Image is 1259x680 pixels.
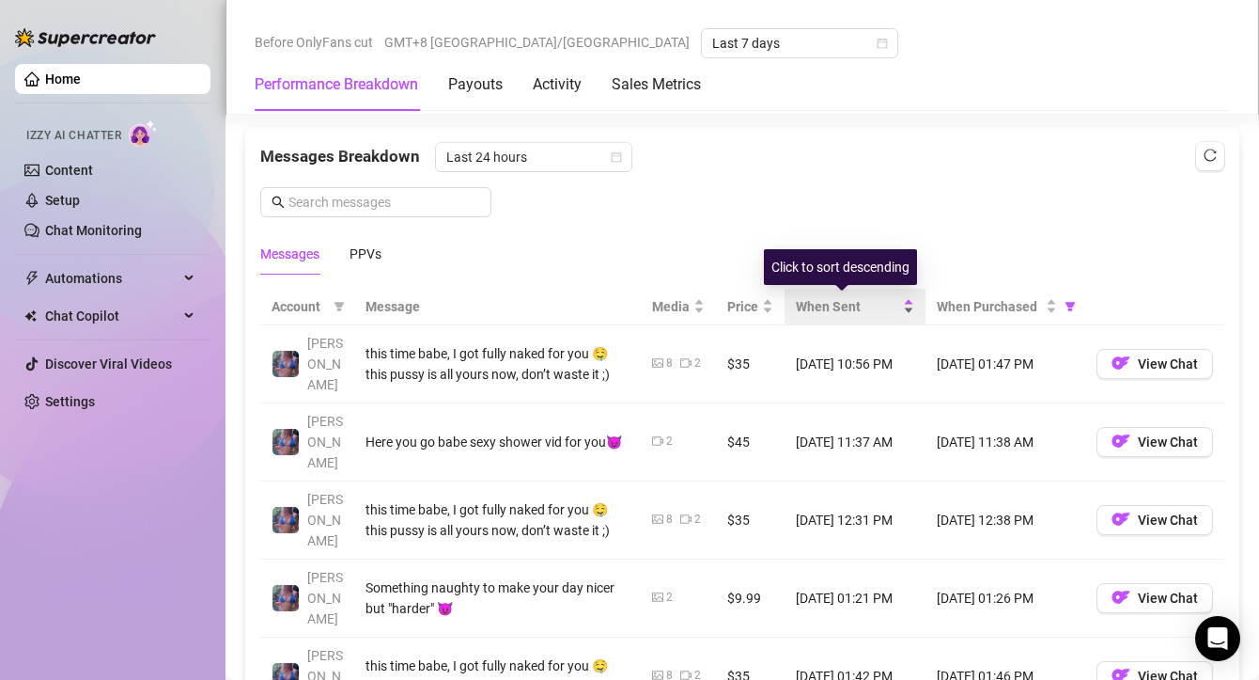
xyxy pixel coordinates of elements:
div: this time babe, I got fully naked for you 🤤 this pussy is all yours now, don’t waste it ;) [365,343,629,385]
td: [DATE] 01:21 PM [785,560,925,638]
span: When Sent [796,296,899,317]
td: [DATE] 12:38 PM [925,482,1085,560]
span: Account [272,296,326,317]
div: 8 [666,511,673,529]
td: $45 [716,403,785,482]
span: calendar [877,38,888,49]
img: AI Chatter [129,119,158,147]
span: Chat Copilot [45,301,179,331]
span: [PERSON_NAME] [307,336,343,392]
div: 2 [694,511,701,529]
img: OF [1111,354,1130,372]
span: View Chat [1138,591,1198,606]
span: picture [652,514,663,525]
div: Here you go babe sexy shower vid for you😈 [365,432,629,452]
td: $35 [716,482,785,560]
img: logo-BBDzfeDw.svg [15,28,156,47]
td: [DATE] 11:37 AM [785,403,925,482]
div: Open Intercom Messenger [1195,616,1240,661]
div: Performance Breakdown [255,73,418,96]
img: OF [1111,510,1130,529]
span: [PERSON_NAME] [307,570,343,626]
td: $9.99 [716,560,785,638]
span: video-camera [652,435,663,447]
span: When Purchased [937,296,1042,317]
div: this time babe, I got fully naked for you 🤤 this pussy is all yours now, don’t waste it ;) [365,499,629,541]
th: When Sent [785,289,925,325]
span: Last 24 hours [446,143,621,171]
span: [PERSON_NAME] [307,414,343,470]
a: Chat Monitoring [45,223,142,238]
span: video-camera [680,514,692,525]
button: OFView Chat [1096,505,1213,535]
span: Last 7 days [712,29,887,57]
div: Sales Metrics [612,73,701,96]
td: $35 [716,325,785,403]
span: filter [1065,301,1076,312]
div: Activity [533,73,582,96]
img: Jaylie [272,351,299,377]
span: picture [652,357,663,369]
div: PPVs [350,244,381,264]
span: Before OnlyFans cut [255,28,373,56]
a: OFView Chat [1096,438,1213,453]
span: Automations [45,263,179,293]
span: search [272,196,285,209]
span: [PERSON_NAME] [307,492,343,548]
span: thunderbolt [24,271,39,286]
td: [DATE] 11:38 AM [925,403,1085,482]
th: Price [716,289,785,325]
div: Payouts [448,73,503,96]
img: OF [1111,588,1130,607]
div: Click to sort descending [764,249,917,285]
span: filter [1061,293,1080,321]
button: OFView Chat [1096,427,1213,457]
a: Setup [45,193,80,208]
a: Settings [45,394,95,409]
div: 2 [666,589,673,607]
span: View Chat [1138,435,1198,450]
th: Media [641,289,716,325]
span: filter [334,301,345,312]
div: 2 [666,433,673,451]
button: OFView Chat [1096,349,1213,379]
a: OFView Chat [1096,516,1213,531]
img: Jaylie [272,429,299,455]
span: GMT+8 [GEOGRAPHIC_DATA]/[GEOGRAPHIC_DATA] [384,28,690,56]
span: reload [1204,149,1217,162]
a: Home [45,71,81,87]
div: Messages Breakdown [260,142,1224,172]
span: calendar [611,151,622,163]
span: filter [330,293,349,321]
a: OFView Chat [1096,360,1213,375]
div: Something naughty to make your day nicer but "harder" 😈 [365,577,629,619]
a: OFView Chat [1096,594,1213,609]
th: When Purchased [925,289,1085,325]
td: [DATE] 10:56 PM [785,325,925,403]
input: Search messages [288,192,480,213]
span: video-camera [680,357,692,369]
td: [DATE] 12:31 PM [785,482,925,560]
span: picture [652,592,663,603]
img: Chat Copilot [24,309,37,323]
div: Messages [260,244,319,264]
span: Price [727,296,758,317]
th: Message [354,289,641,325]
a: Content [45,163,93,178]
span: Media [652,296,690,317]
img: OF [1111,432,1130,451]
td: [DATE] 01:26 PM [925,560,1085,638]
a: Discover Viral Videos [45,356,172,372]
button: OFView Chat [1096,583,1213,613]
div: 2 [694,355,701,372]
div: 8 [666,355,673,372]
span: Izzy AI Chatter [26,127,121,145]
td: [DATE] 01:47 PM [925,325,1085,403]
img: Jaylie [272,507,299,533]
img: Jaylie [272,585,299,611]
span: View Chat [1138,513,1198,528]
span: View Chat [1138,356,1198,372]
